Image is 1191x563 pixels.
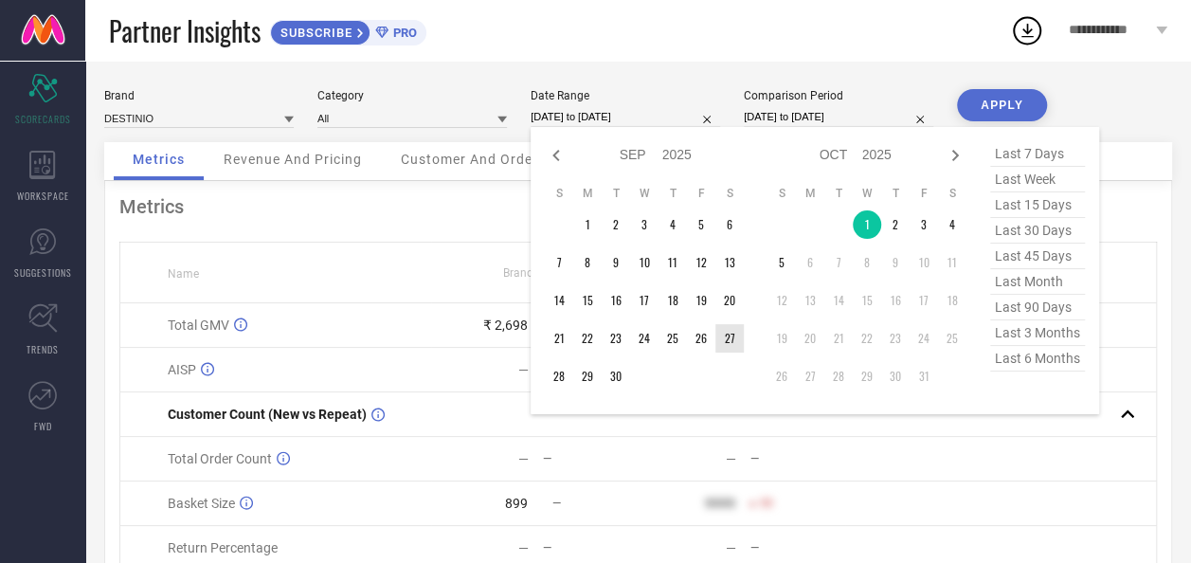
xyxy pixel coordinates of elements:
[545,186,573,201] th: Sunday
[910,186,938,201] th: Friday
[545,144,568,167] div: Previous month
[545,248,573,277] td: Sun Sep 07 2025
[34,419,52,433] span: FWD
[545,286,573,315] td: Sun Sep 14 2025
[687,210,715,239] td: Fri Sep 05 2025
[168,267,199,281] span: Name
[725,451,735,466] div: —
[910,362,938,390] td: Fri Oct 31 2025
[910,210,938,239] td: Fri Oct 03 2025
[796,286,824,315] td: Mon Oct 13 2025
[910,286,938,315] td: Fri Oct 17 2025
[881,324,910,353] td: Thu Oct 23 2025
[224,152,362,167] span: Revenue And Pricing
[767,248,796,277] td: Sun Oct 05 2025
[767,362,796,390] td: Sun Oct 26 2025
[518,540,529,555] div: —
[503,266,566,280] span: Brand Value
[317,89,507,102] div: Category
[853,286,881,315] td: Wed Oct 15 2025
[687,324,715,353] td: Fri Sep 26 2025
[715,324,744,353] td: Sat Sep 27 2025
[944,144,966,167] div: Next month
[659,324,687,353] td: Thu Sep 25 2025
[938,286,966,315] td: Sat Oct 18 2025
[824,186,853,201] th: Tuesday
[744,89,933,102] div: Comparison Period
[168,540,278,555] span: Return Percentage
[715,286,744,315] td: Sat Sep 20 2025
[824,362,853,390] td: Tue Oct 28 2025
[938,186,966,201] th: Saturday
[881,362,910,390] td: Thu Oct 30 2025
[602,362,630,390] td: Tue Sep 30 2025
[715,210,744,239] td: Sat Sep 06 2025
[518,362,529,377] div: —
[687,248,715,277] td: Fri Sep 12 2025
[990,192,1085,218] span: last 15 days
[119,195,1157,218] div: Metrics
[881,286,910,315] td: Thu Oct 16 2025
[759,497,772,510] span: 50
[104,89,294,102] div: Brand
[881,210,910,239] td: Thu Oct 02 2025
[990,141,1085,167] span: last 7 days
[853,362,881,390] td: Wed Oct 29 2025
[796,362,824,390] td: Mon Oct 27 2025
[271,26,357,40] span: SUBSCRIBE
[990,244,1085,269] span: last 45 days
[767,186,796,201] th: Sunday
[602,286,630,315] td: Tue Sep 16 2025
[573,362,602,390] td: Mon Sep 29 2025
[938,324,966,353] td: Sat Oct 25 2025
[767,286,796,315] td: Sun Oct 12 2025
[168,362,196,377] span: AISP
[704,496,734,511] div: 9999
[853,324,881,353] td: Wed Oct 22 2025
[17,189,69,203] span: WORKSPACE
[630,210,659,239] td: Wed Sep 03 2025
[749,452,844,465] div: —
[573,186,602,201] th: Monday
[687,286,715,315] td: Fri Sep 19 2025
[659,248,687,277] td: Thu Sep 11 2025
[767,324,796,353] td: Sun Oct 19 2025
[545,324,573,353] td: Sun Sep 21 2025
[1010,13,1044,47] div: Open download list
[602,248,630,277] td: Tue Sep 09 2025
[744,107,933,127] input: Select comparison period
[531,107,720,127] input: Select date range
[853,186,881,201] th: Wednesday
[168,496,235,511] span: Basket Size
[401,152,546,167] span: Customer And Orders
[910,324,938,353] td: Fri Oct 24 2025
[990,269,1085,295] span: last month
[573,324,602,353] td: Mon Sep 22 2025
[573,210,602,239] td: Mon Sep 01 2025
[715,186,744,201] th: Saturday
[938,210,966,239] td: Sat Oct 04 2025
[573,286,602,315] td: Mon Sep 15 2025
[388,26,417,40] span: PRO
[573,248,602,277] td: Mon Sep 08 2025
[990,346,1085,372] span: last 6 months
[796,186,824,201] th: Monday
[531,89,720,102] div: Date Range
[687,186,715,201] th: Friday
[270,15,426,45] a: SUBSCRIBEPRO
[824,286,853,315] td: Tue Oct 14 2025
[853,210,881,239] td: Wed Oct 01 2025
[543,452,638,465] div: —
[990,167,1085,192] span: last week
[545,362,573,390] td: Sun Sep 28 2025
[910,248,938,277] td: Fri Oct 10 2025
[543,541,638,554] div: —
[168,318,229,333] span: Total GMV
[990,295,1085,320] span: last 90 days
[824,324,853,353] td: Tue Oct 21 2025
[483,318,528,333] div: ₹ 2,698
[518,451,529,466] div: —
[630,248,659,277] td: Wed Sep 10 2025
[725,540,735,555] div: —
[990,320,1085,346] span: last 3 months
